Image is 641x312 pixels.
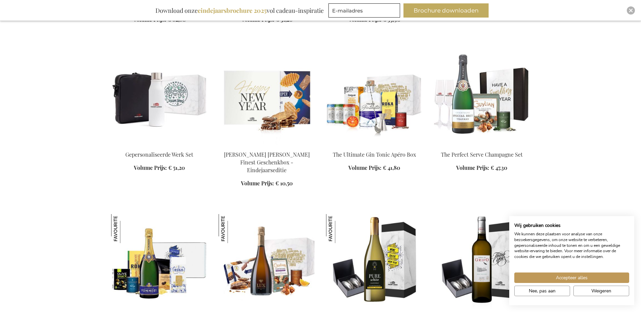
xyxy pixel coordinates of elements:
[111,142,208,149] a: Personalised Work Essential Set
[328,3,402,20] form: marketing offers and promotions
[152,3,327,18] div: Download onze vol cadeau-inspiratie
[326,51,423,145] img: The Ultimate Gin Tonic Apéro Box
[434,214,530,309] img: Ultimate Terras Do Grifo White Wine & Mussel Pairing Box
[491,164,507,171] span: € 47,30
[326,214,355,243] img: Ultimate Vandeurzen Witte Wijn & Mossel Pairing Box
[556,274,588,281] span: Accepteer alles
[333,151,416,158] a: The Ultimate Gin Tonic Apéro Box
[383,164,400,171] span: € 41,80
[111,214,208,309] img: Pommery Office Party Box
[219,214,315,309] img: Sparkling Sweet Temptation Set
[219,214,248,243] img: Sparkling Sweet Temptation Set
[591,287,611,294] span: Weigeren
[348,164,400,172] a: Volume Prijs: € 41,80
[456,164,489,171] span: Volume Prijs:
[168,164,185,171] span: € 51,20
[219,51,315,145] img: Jules Destrooper Jules' Finest Gift Box - End Of The Year
[403,3,489,18] button: Brochure downloaden
[434,142,530,149] a: The Perfect Serve Champagne Set
[326,214,423,309] img: Ultimate Vandeurzen White Wine & Mussel Pairing Box
[125,151,193,158] a: Gepersonaliseerde Werk Set
[514,286,570,296] button: Pas cookie voorkeuren aan
[348,164,381,171] span: Volume Prijs:
[326,142,423,149] a: The Ultimate Gin Tonic Apéro Box
[529,287,556,294] span: Nee, pas aan
[111,214,140,243] img: Pommery Office Party Box
[275,180,293,187] span: € 10,50
[456,164,507,172] a: Volume Prijs: € 47,30
[514,272,629,283] button: Accepteer alle cookies
[434,51,530,145] img: The Perfect Serve Champagne Set
[383,16,400,23] span: € 53,90
[241,16,274,23] span: Volume Prijs:
[627,6,635,15] div: Close
[219,142,315,149] a: Jules Destrooper Jules' Finest Gift Box - End Of The Year
[111,51,208,145] img: Personalised Work Essential Set
[224,151,310,174] a: [PERSON_NAME] [PERSON_NAME] Finest Geschenkbox - Eindejaarseditie
[241,180,274,187] span: Volume Prijs:
[134,164,185,172] a: Volume Prijs: € 51,20
[134,164,167,171] span: Volume Prijs:
[573,286,629,296] button: Alle cookies weigeren
[133,16,166,23] span: Volume Prijs:
[241,180,293,187] a: Volume Prijs: € 10,50
[276,16,293,23] span: € 31,20
[198,6,267,15] b: eindejaarsbrochure 2025
[629,8,633,12] img: Close
[348,16,381,23] span: Volume Prijs:
[441,151,523,158] a: The Perfect Serve Champagne Set
[514,223,629,229] h2: Wij gebruiken cookies
[328,3,400,18] input: E-mailadres
[168,16,186,23] span: € 62,80
[514,231,629,260] p: We kunnen deze plaatsen voor analyse van onze bezoekersgegevens, om onze website te verbeteren, g...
